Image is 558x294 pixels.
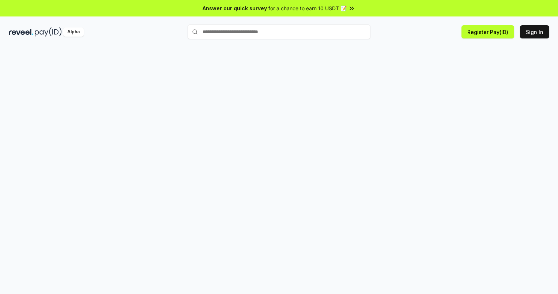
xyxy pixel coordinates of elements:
[461,25,514,38] button: Register Pay(ID)
[63,27,84,37] div: Alpha
[203,4,267,12] span: Answer our quick survey
[35,27,62,37] img: pay_id
[9,27,33,37] img: reveel_dark
[268,4,347,12] span: for a chance to earn 10 USDT 📝
[520,25,549,38] button: Sign In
